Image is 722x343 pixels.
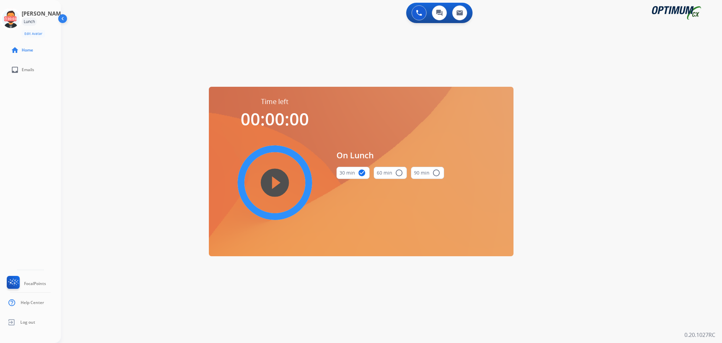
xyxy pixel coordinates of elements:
span: FocalPoints [24,281,46,286]
span: Home [22,47,33,53]
span: Log out [20,320,35,325]
span: Emails [22,67,34,73]
div: Lunch [22,18,37,26]
h3: [PERSON_NAME] [22,9,66,18]
button: Edit Avatar [22,30,45,38]
span: Time left [261,97,288,106]
span: 00:00:00 [241,107,309,130]
p: 0.20.1027RC [684,331,715,339]
button: 90 min [411,167,444,179]
mat-icon: inbox [11,66,19,74]
span: Help Center [21,300,44,305]
mat-icon: play_circle_filled [271,179,279,187]
button: 60 min [374,167,407,179]
mat-icon: radio_button_unchecked [432,169,440,177]
a: FocalPoints [5,276,46,291]
button: 30 min [336,167,370,179]
span: On Lunch [336,149,444,161]
mat-icon: home [11,46,19,54]
mat-icon: check_circle [358,169,366,177]
mat-icon: radio_button_unchecked [395,169,403,177]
